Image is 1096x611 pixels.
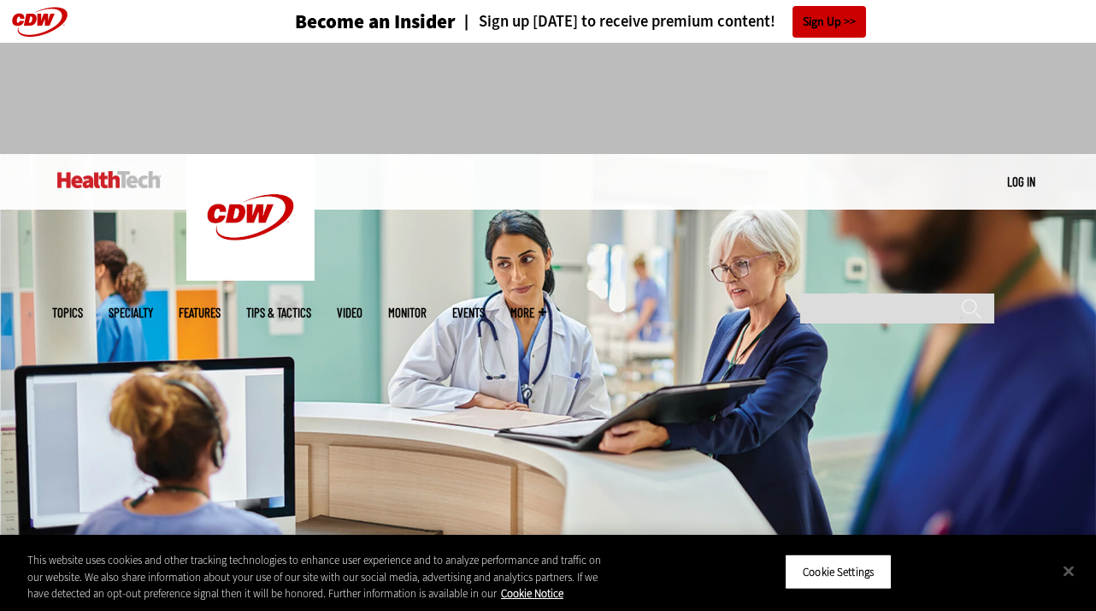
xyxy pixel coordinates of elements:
[186,154,315,281] img: Home
[52,306,83,319] span: Topics
[231,12,456,32] a: Become an Insider
[27,552,603,602] div: This website uses cookies and other tracking technologies to enhance user experience and to analy...
[388,306,427,319] a: MonITor
[186,267,315,285] a: CDW
[456,14,775,30] a: Sign up [DATE] to receive premium content!
[337,306,362,319] a: Video
[1007,174,1035,189] a: Log in
[501,586,563,601] a: More information about your privacy
[246,306,311,319] a: Tips & Tactics
[510,306,546,319] span: More
[237,60,859,137] iframe: advertisement
[793,6,866,38] a: Sign Up
[452,306,485,319] a: Events
[785,554,892,590] button: Cookie Settings
[1050,552,1087,590] button: Close
[295,12,456,32] h3: Become an Insider
[109,306,153,319] span: Specialty
[179,306,221,319] a: Features
[1007,173,1035,191] div: User menu
[57,171,161,188] img: Home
